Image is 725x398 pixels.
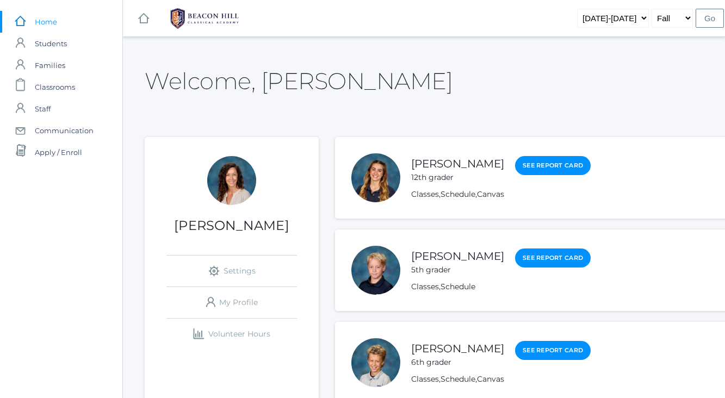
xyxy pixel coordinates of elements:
span: Home [35,11,57,33]
span: Families [35,54,65,76]
div: Cari Burke [207,156,256,205]
a: Canvas [477,374,504,384]
a: Settings [166,256,297,287]
a: [PERSON_NAME] [411,342,504,355]
a: Volunteer Hours [166,319,297,350]
a: [PERSON_NAME] [411,250,504,263]
div: , , [411,374,591,385]
div: Elliot Burke [351,246,400,295]
span: Apply / Enroll [35,141,82,163]
a: [PERSON_NAME] [411,157,504,170]
a: Classes [411,189,439,199]
div: Calvin Burke [351,338,400,387]
a: Schedule [441,189,475,199]
div: Ana Burke [351,153,400,202]
a: Canvas [477,189,504,199]
a: Schedule [441,282,475,291]
div: , , [411,189,591,200]
a: Schedule [441,374,475,384]
a: My Profile [166,287,297,318]
a: Classes [411,282,439,291]
span: Classrooms [35,76,75,98]
div: , [411,281,591,293]
span: Students [35,33,67,54]
h1: [PERSON_NAME] [145,219,319,233]
a: Classes [411,374,439,384]
span: Staff [35,98,51,120]
h2: Welcome, [PERSON_NAME] [145,69,453,94]
div: 12th grader [411,172,504,183]
a: See Report Card [515,341,591,360]
input: Go [696,9,724,28]
div: 5th grader [411,264,504,276]
a: See Report Card [515,248,591,268]
img: BHCALogos-05-308ed15e86a5a0abce9b8dd61676a3503ac9727e845dece92d48e8588c001991.png [164,5,245,32]
span: Communication [35,120,94,141]
div: 6th grader [411,357,504,368]
a: See Report Card [515,156,591,175]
